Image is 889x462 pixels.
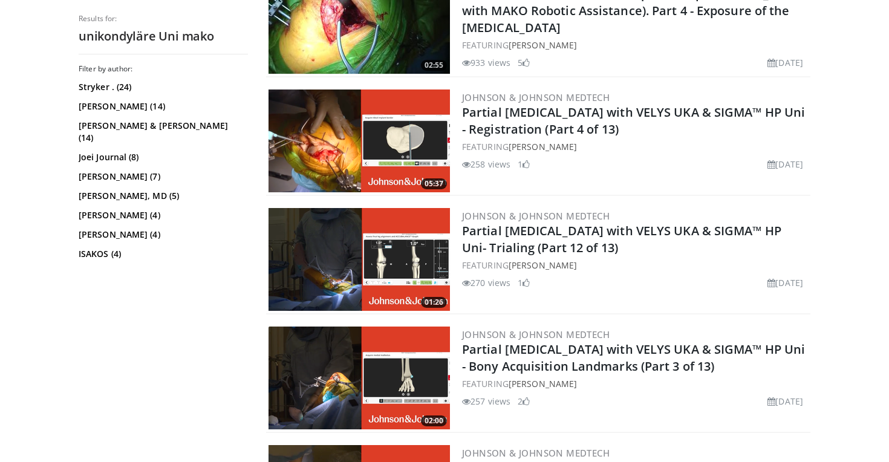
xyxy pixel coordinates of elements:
a: [PERSON_NAME] [509,141,577,152]
a: 05:37 [269,89,450,192]
a: 02:00 [269,327,450,429]
div: FEATURING [462,377,808,390]
li: 1 [518,158,530,171]
li: 2 [518,395,530,408]
li: [DATE] [767,395,803,408]
a: Partial [MEDICAL_DATA] with VELYS UKA & SIGMA™ HP Uni- Trialing (Part 12 of 13) [462,223,781,256]
img: 10880183-925c-4d1d-aa73-511a6d8478f5.png.300x170_q85_crop-smart_upscale.png [269,327,450,429]
div: FEATURING [462,259,808,272]
a: ISAKOS (4) [79,248,245,260]
span: 05:37 [421,178,447,189]
li: [DATE] [767,158,803,171]
div: FEATURING [462,140,808,153]
li: 257 views [462,395,510,408]
a: Johnson & Johnson MedTech [462,210,610,222]
a: Partial [MEDICAL_DATA] with VELYS UKA & SIGMA™ HP Uni - Registration (Part 4 of 13) [462,104,805,137]
h2: unikondyläre Uni mako [79,28,248,44]
a: [PERSON_NAME] (4) [79,229,245,241]
img: 54517014-b7e0-49d7-8366-be4d35b6cc59.png.300x170_q85_crop-smart_upscale.png [269,208,450,311]
li: 270 views [462,276,510,289]
a: Joei Journal (8) [79,151,245,163]
a: [PERSON_NAME] (14) [79,100,245,112]
h3: Filter by author: [79,64,248,74]
div: FEATURING [462,39,808,51]
img: a774e0b8-2510-427c-a800-81b67bfb6776.png.300x170_q85_crop-smart_upscale.png [269,89,450,192]
li: 933 views [462,56,510,69]
a: Johnson & Johnson MedTech [462,328,610,340]
span: 01:26 [421,297,447,308]
span: 02:00 [421,415,447,426]
a: [PERSON_NAME] [509,39,577,51]
a: Johnson & Johnson MedTech [462,447,610,459]
a: [PERSON_NAME] (4) [79,209,245,221]
a: [PERSON_NAME] & [PERSON_NAME] (14) [79,120,245,144]
li: 1 [518,276,530,289]
a: Johnson & Johnson MedTech [462,91,610,103]
a: Partial [MEDICAL_DATA] with VELYS UKA & SIGMA™ HP Uni - Bony Acquisition Landmarks (Part 3 of 13) [462,341,805,374]
li: 258 views [462,158,510,171]
li: [DATE] [767,276,803,289]
li: 5 [518,56,530,69]
p: Results for: [79,14,248,24]
a: [PERSON_NAME] [509,259,577,271]
a: [PERSON_NAME], MD (5) [79,190,245,202]
a: 01:26 [269,208,450,311]
a: [PERSON_NAME] [509,378,577,389]
a: Stryker . (24) [79,81,245,93]
li: [DATE] [767,56,803,69]
a: [PERSON_NAME] (7) [79,171,245,183]
span: 02:55 [421,60,447,71]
